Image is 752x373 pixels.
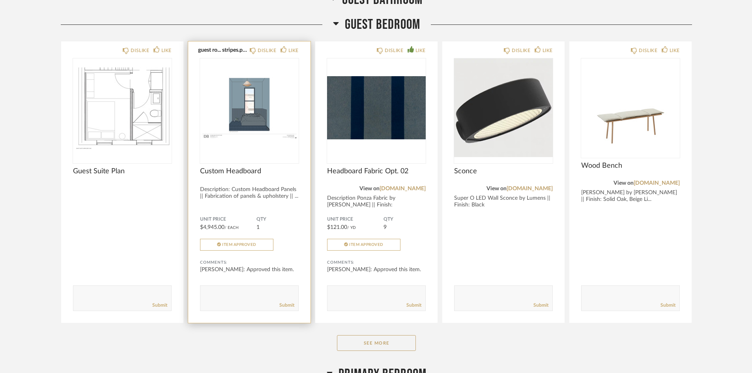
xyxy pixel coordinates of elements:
div: LIKE [161,47,172,54]
span: QTY [383,216,426,223]
div: Super O LED Wall Sconce by Lumens || Finish: Black [454,195,553,208]
img: undefined [200,58,299,157]
span: $121.00 [327,225,347,230]
span: Item Approved [349,243,383,247]
div: Comments: [327,259,426,266]
a: Submit [152,302,167,309]
img: undefined [454,58,553,157]
a: [DOMAIN_NAME] [634,180,680,186]
img: undefined [73,58,172,157]
button: guest ro... stripes.pdf [198,47,247,53]
button: Item Approved [200,239,273,251]
a: [DOMAIN_NAME] [380,186,426,191]
span: / Each [224,226,239,230]
div: LIKE [670,47,680,54]
span: Item Approved [222,243,256,247]
div: DISLIKE [512,47,530,54]
button: See More [337,335,416,351]
div: 0 [327,58,426,157]
div: DISLIKE [258,47,276,54]
span: Custom Headboard [200,167,299,176]
div: DISLIKE [131,47,149,54]
span: View on [359,186,380,191]
div: DISLIKE [639,47,657,54]
a: Submit [660,302,675,309]
span: QTY [256,216,299,223]
span: Guest Bedroom [345,16,420,33]
div: 0 [454,58,553,157]
div: 0 [200,58,299,157]
div: LIKE [288,47,299,54]
span: View on [486,186,507,191]
div: LIKE [415,47,426,54]
span: 1 [256,225,260,230]
span: Headboard Fabric Opt. 02 [327,167,426,176]
img: undefined [581,58,680,157]
span: / YD [347,226,356,230]
div: Description Ponza Fabric by [PERSON_NAME] || Finish: Bluette/Ocean 15103-13 || Con... [327,195,426,215]
span: Unit Price [200,216,256,223]
div: DISLIKE [385,47,403,54]
img: undefined [327,58,426,157]
span: $4,945.00 [200,225,224,230]
div: 0 [73,58,172,157]
a: Submit [279,302,294,309]
span: Wood Bench [581,161,680,170]
a: Submit [406,302,421,309]
span: Unit Price [327,216,383,223]
button: Item Approved [327,239,400,251]
a: [DOMAIN_NAME] [507,186,553,191]
a: Submit [533,302,548,309]
span: View on [614,180,634,186]
div: [PERSON_NAME]: Approved this item. [327,266,426,274]
div: Comments: [200,259,299,266]
span: Guest Suite Plan [73,167,172,176]
div: [PERSON_NAME]: Approved this item. [200,266,299,274]
div: [PERSON_NAME] by [PERSON_NAME] || Finish: Solid Oak, Beige Li... [581,189,680,203]
div: Description: Custom Headboard Panels || Fabrication of panels & upholstery || ... [200,186,299,200]
div: LIKE [542,47,553,54]
span: Sconce [454,167,553,176]
span: 9 [383,225,387,230]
